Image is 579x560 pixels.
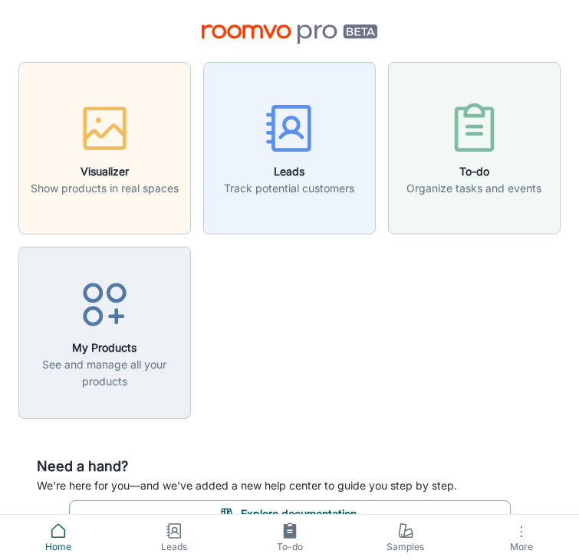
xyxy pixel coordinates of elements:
button: VisualizerShow products in real spaces [18,62,191,234]
button: LeadsTrack potential customers [203,62,376,234]
h6: Need a hand? [37,456,542,477]
a: Samples [347,515,463,560]
span: Home [9,540,107,554]
a: To-doOrganize tasks and events [388,139,561,155]
img: Roomvo PRO Beta [202,25,377,44]
h6: Leads [224,163,354,180]
h6: To-do [406,163,541,180]
a: Leads [116,515,232,560]
span: To-do [241,540,338,554]
span: More [472,541,570,552]
a: My ProductsSee and manage all your products [18,324,191,339]
button: To-doOrganize tasks and events [388,62,561,234]
a: Explore documentation [69,505,511,520]
span: Samples [357,540,454,554]
h6: Visualizer [31,163,179,180]
a: To-do [232,515,347,560]
p: Organize tasks and events [406,180,541,197]
p: Show products in real spaces [31,180,179,197]
button: More [463,515,579,560]
p: See and manage all your products [28,356,181,390]
button: My ProductsSee and manage all your products [18,247,191,419]
button: Explore documentation [69,500,511,528]
p: We're here for you—and we've added a new help center to guide you step by step. [37,477,542,494]
h6: My Products [28,339,181,356]
span: Leads [125,540,222,554]
a: LeadsTrack potential customers [203,139,376,155]
p: Track potential customers [224,180,354,197]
